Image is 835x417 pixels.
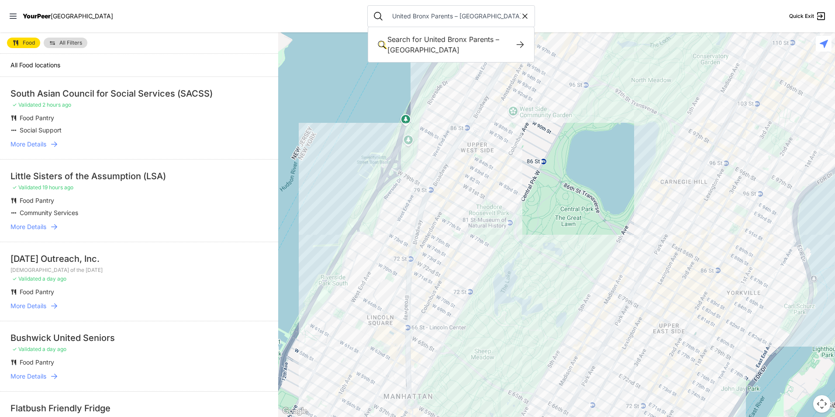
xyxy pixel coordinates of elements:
[20,114,54,122] span: Food Pantry
[20,288,54,295] span: Food Pantry
[10,87,268,100] div: South Asian Council for Social Services (SACSS)
[387,12,521,21] input: Search
[10,402,268,414] div: Flatbush Friendly Fridge
[10,372,268,381] a: More Details
[10,267,268,274] p: [DEMOGRAPHIC_DATA] of the [DATE]
[12,275,41,282] span: ✓ Validated
[387,35,422,44] span: Search for
[42,184,73,191] span: 19 hours ago
[59,40,82,45] span: All Filters
[10,140,46,149] span: More Details
[10,61,60,69] span: All Food locations
[789,13,814,20] span: Quick Exit
[789,11,826,21] a: Quick Exit
[10,222,268,231] a: More Details
[20,126,62,134] span: Social Support
[20,209,78,216] span: Community Services
[23,40,35,45] span: Food
[12,346,41,352] span: ✓ Validated
[42,275,66,282] span: a day ago
[12,101,41,108] span: ✓ Validated
[44,38,87,48] a: All Filters
[10,302,46,310] span: More Details
[10,140,268,149] a: More Details
[10,170,268,182] div: Little Sisters of the Assumption (LSA)
[387,35,499,54] span: United Bronx Parents – [GEOGRAPHIC_DATA]
[23,12,51,20] span: YourPeer
[10,302,268,310] a: More Details
[42,346,66,352] span: a day ago
[12,184,41,191] span: ✓ Validated
[23,14,113,19] a: YourPeer[GEOGRAPHIC_DATA]
[51,12,113,20] span: [GEOGRAPHIC_DATA]
[10,372,46,381] span: More Details
[10,332,268,344] div: Bushwick United Seniors
[20,197,54,204] span: Food Pantry
[813,395,831,413] button: Map camera controls
[7,38,40,48] a: Food
[42,101,71,108] span: 2 hours ago
[280,406,309,417] a: Open this area in Google Maps (opens a new window)
[10,222,46,231] span: More Details
[280,406,309,417] img: Google
[10,253,268,265] div: [DATE] Outreach, Inc.
[20,358,54,366] span: Food Pantry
